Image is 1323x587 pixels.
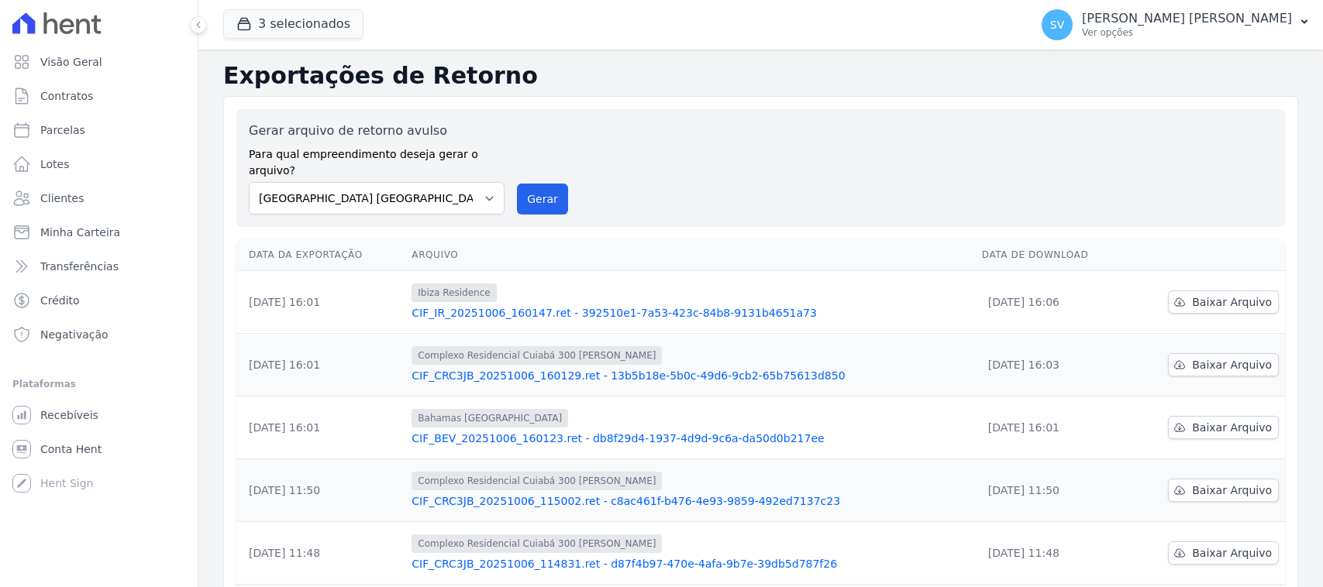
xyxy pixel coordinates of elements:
[236,396,405,459] td: [DATE] 16:01
[1168,353,1279,376] a: Baixar Arquivo
[412,409,568,427] span: Bahamas [GEOGRAPHIC_DATA]
[6,319,191,350] a: Negativação
[236,271,405,334] td: [DATE] 16:01
[40,441,102,457] span: Conta Hent
[40,327,109,342] span: Negativação
[40,122,85,138] span: Parcelas
[40,259,119,274] span: Transferências
[6,285,191,316] a: Crédito
[249,140,505,179] label: Para qual empreendimento deseja gerar o arquivo?
[412,346,662,365] span: Complexo Residencial Cuiabá 300 [PERSON_NAME]
[1082,11,1292,26] p: [PERSON_NAME] [PERSON_NAME]
[1168,479,1279,502] a: Baixar Arquivo
[1192,545,1272,561] span: Baixar Arquivo
[1168,416,1279,439] a: Baixar Arquivo
[249,122,505,140] label: Gerar arquivo de retorno avulso
[40,88,93,104] span: Contratos
[6,434,191,465] a: Conta Hent
[1168,541,1279,565] a: Baixar Arquivo
[6,115,191,146] a: Parcelas
[6,149,191,180] a: Lotes
[412,472,662,490] span: Complexo Residencial Cuiabá 300 [PERSON_NAME]
[976,459,1128,522] td: [DATE] 11:50
[412,283,496,302] span: Ibiza Residence
[6,183,191,214] a: Clientes
[1192,482,1272,498] span: Baixar Arquivo
[405,239,976,271] th: Arquivo
[412,368,970,383] a: CIF_CRC3JB_20251006_160129.ret - 13b5b18e-5b0c-49d6-9cb2-65b75613d850
[6,46,191,77] a: Visão Geral
[40,191,84,206] span: Clientes
[412,556,970,572] a: CIF_CRC3JB_20251006_114831.ret - d87f4b97-470e-4afa-9b7e-39db5d787f26
[236,239,405,271] th: Data da Exportação
[1192,294,1272,310] span: Baixar Arquivo
[517,184,568,215] button: Gerar
[1168,290,1279,314] a: Baixar Arquivo
[976,522,1128,585] td: [DATE] 11:48
[236,334,405,396] td: [DATE] 16:01
[40,54,102,70] span: Visão Geral
[976,271,1128,334] td: [DATE] 16:06
[236,459,405,522] td: [DATE] 11:50
[6,251,191,282] a: Transferências
[40,156,70,172] span: Lotes
[40,293,80,308] span: Crédito
[412,534,662,553] span: Complexo Residencial Cuiabá 300 [PERSON_NAME]
[976,334,1128,396] td: [DATE] 16:03
[412,493,970,509] a: CIF_CRC3JB_20251006_115002.ret - c8ac461f-b476-4e93-9859-492ed7137c23
[1050,19,1064,30] span: SV
[6,217,191,248] a: Minha Carteira
[223,9,363,39] button: 3 selecionados
[6,81,191,112] a: Contratos
[223,62,1298,90] h2: Exportações de Retorno
[16,534,53,572] iframe: Intercom live chat
[12,375,185,393] div: Plataformas
[40,225,120,240] span: Minha Carteira
[6,400,191,431] a: Recebíveis
[40,407,98,423] span: Recebíveis
[1029,3,1323,46] button: SV [PERSON_NAME] [PERSON_NAME] Ver opções
[412,305,970,321] a: CIF_IR_20251006_160147.ret - 392510e1-7a53-423c-84b8-9131b4651a73
[236,522,405,585] td: [DATE] 11:48
[976,396,1128,459] td: [DATE] 16:01
[1192,357,1272,372] span: Baixar Arquivo
[1082,26,1292,39] p: Ver opções
[976,239,1128,271] th: Data de Download
[1192,420,1272,435] span: Baixar Arquivo
[412,431,970,446] a: CIF_BEV_20251006_160123.ret - db8f29d4-1937-4d9d-9c6a-da50d0b217ee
